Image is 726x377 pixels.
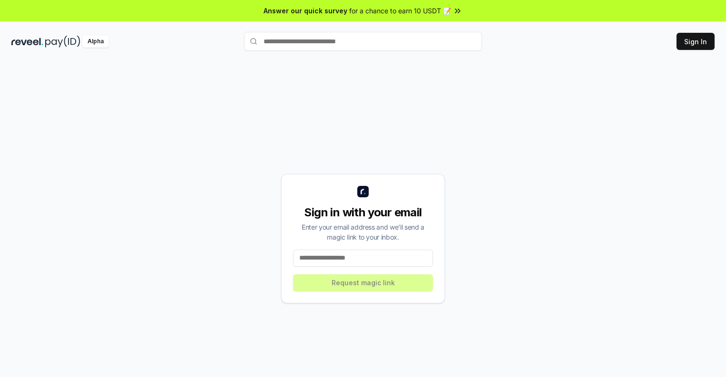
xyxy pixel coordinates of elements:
[677,33,715,50] button: Sign In
[293,222,433,242] div: Enter your email address and we’ll send a magic link to your inbox.
[82,36,109,48] div: Alpha
[293,205,433,220] div: Sign in with your email
[45,36,80,48] img: pay_id
[264,6,347,16] span: Answer our quick survey
[357,186,369,197] img: logo_small
[11,36,43,48] img: reveel_dark
[349,6,451,16] span: for a chance to earn 10 USDT 📝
